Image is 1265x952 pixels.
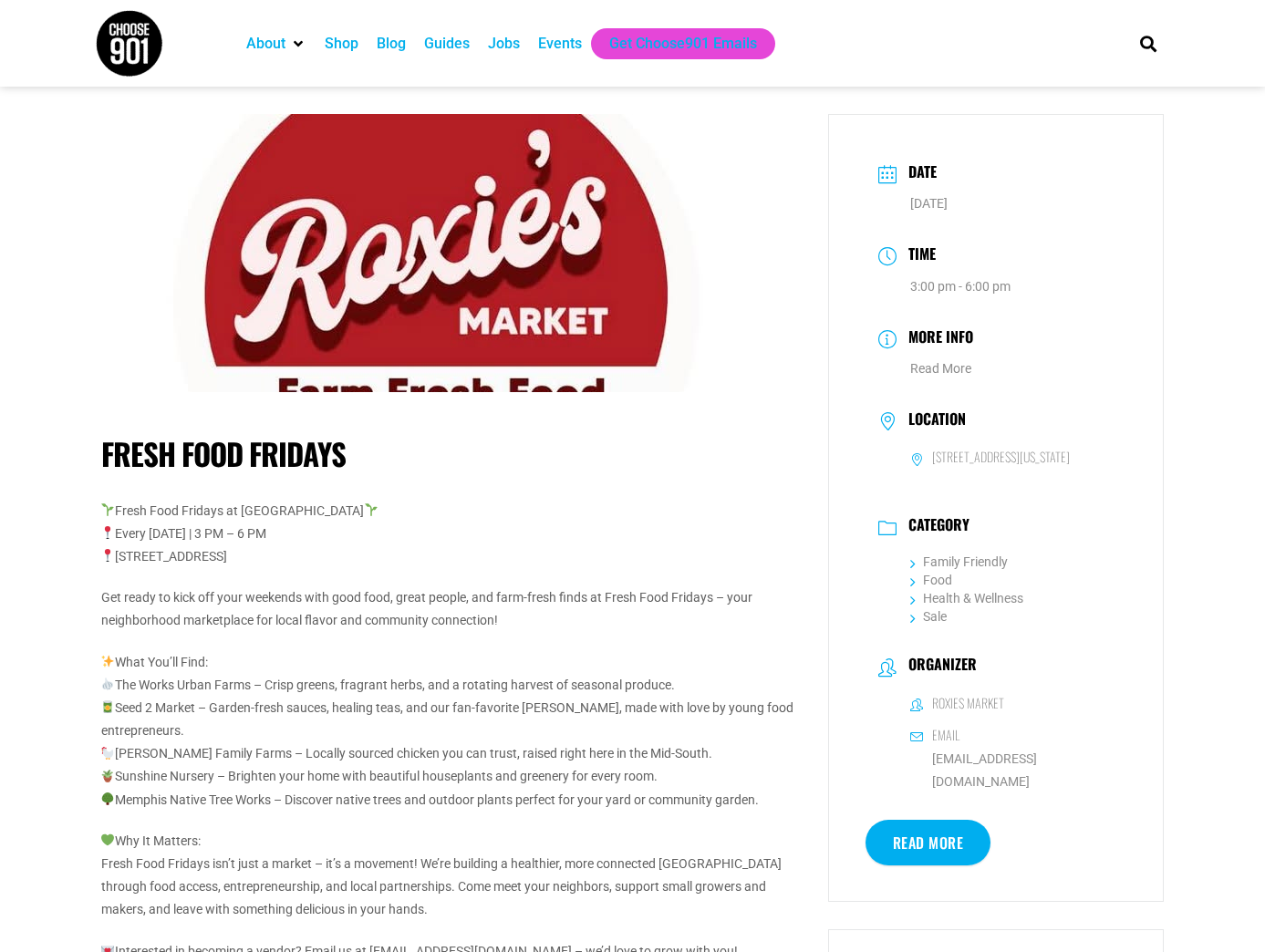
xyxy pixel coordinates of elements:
h3: Location [899,410,966,432]
img: 🥫 [101,700,114,713]
p: Why It Matters: Fresh Food Fridays isn’t just a market – it’s a movement! We’re building a health... [101,830,801,922]
h3: Category [899,516,969,538]
img: 📍 [101,526,114,539]
a: Sale [910,609,947,624]
div: Search [1133,28,1163,58]
h3: Organizer [899,656,977,678]
img: 🌱 [101,503,114,516]
p: Fresh Food Fridays at [GEOGRAPHIC_DATA] Every [DATE] | 3 PM – 6 PM [STREET_ADDRESS] [101,500,801,569]
p: Get ready to kick off your weekends with good food, great people, and farm-fresh finds at Fresh F... [101,586,801,632]
span: [DATE] [910,196,948,211]
div: About [237,28,316,59]
a: About [246,33,285,55]
img: 🪴 [101,770,114,782]
p: What You’ll Find: The Works Urban Farms – Crisp greens, fragrant herbs, and a rotating harvest of... [101,651,801,812]
h3: Date [899,160,937,187]
img: 🌱 [365,503,378,516]
a: Food [910,573,952,587]
img: 💚 [101,833,114,846]
a: Read More [866,820,991,865]
img: Logo for Roxie's Market featuring white cursive and bold text on a red background, with the sloga... [159,114,742,392]
h3: Time [899,243,936,269]
h6: [STREET_ADDRESS][US_STATE] [932,449,1070,465]
a: Blog [377,33,406,55]
a: Shop [325,33,358,55]
h6: Email [932,727,959,743]
a: Guides [424,33,470,55]
h6: Roxies Market [932,695,1004,711]
a: Family Friendly [910,554,1008,569]
a: Events [538,33,582,55]
nav: Main nav [237,28,1109,59]
a: Read More [910,361,971,376]
img: 🌳 [101,792,114,805]
a: Health & Wellness [910,591,1023,605]
img: 🐓 [101,747,114,760]
abbr: 3:00 pm - 6:00 pm [910,279,1011,294]
img: ✨ [101,655,114,667]
img: 🧄 [101,678,114,690]
a: Get Choose901 Emails [609,33,757,55]
a: Jobs [488,33,520,55]
h1: Fresh Food Fridays [101,436,801,472]
a: [EMAIL_ADDRESS][DOMAIN_NAME] [910,748,1115,793]
img: 📍 [101,549,114,562]
h3: More Info [899,326,973,352]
